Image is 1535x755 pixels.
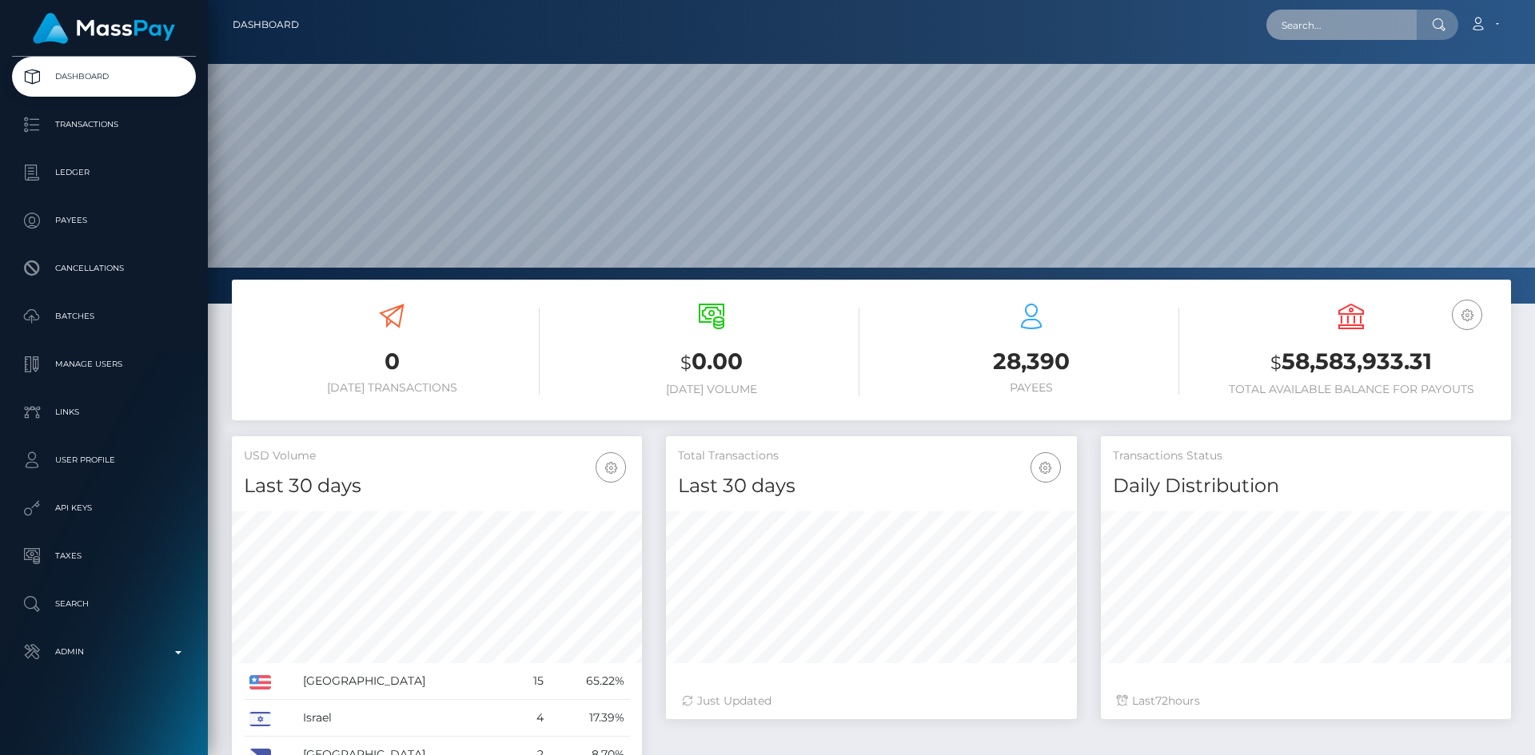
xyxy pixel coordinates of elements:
[233,8,299,42] a: Dashboard
[12,392,196,432] a: Links
[18,65,189,89] p: Dashboard
[1270,352,1282,374] small: $
[244,472,630,500] h4: Last 30 days
[12,105,196,145] a: Transactions
[18,209,189,232] p: Payees
[564,346,859,379] h3: 0.00
[682,693,1060,709] div: Just Updated
[18,304,189,328] p: Batches
[18,448,189,472] p: User Profile
[18,256,189,280] p: Cancellations
[249,712,271,726] img: IL.png
[1155,693,1168,708] span: 72
[18,640,189,664] p: Admin
[249,675,271,689] img: US.png
[12,488,196,528] a: API Keys
[678,448,1064,464] h5: Total Transactions
[549,663,630,700] td: 65.22%
[18,496,189,520] p: API Keys
[1113,472,1499,500] h4: Daily Distribution
[883,346,1179,377] h3: 28,390
[12,536,196,576] a: Taxes
[18,161,189,185] p: Ledger
[549,700,630,737] td: 17.39%
[12,57,196,97] a: Dashboard
[18,113,189,137] p: Transactions
[1203,346,1499,379] h3: 58,583,933.31
[18,352,189,376] p: Manage Users
[244,448,630,464] h5: USD Volume
[12,632,196,672] a: Admin
[680,352,692,374] small: $
[12,153,196,193] a: Ledger
[297,700,515,737] td: Israel
[12,201,196,240] a: Payees
[12,344,196,384] a: Manage Users
[514,663,549,700] td: 15
[12,584,196,624] a: Search
[33,13,175,44] img: MassPay Logo
[883,381,1179,395] h6: Payees
[1113,448,1499,464] h5: Transactions Status
[1117,693,1495,709] div: Last hours
[12,296,196,336] a: Batches
[297,663,515,700] td: [GEOGRAPHIC_DATA]
[678,472,1064,500] h4: Last 30 days
[1203,383,1499,396] h6: Total Available Balance for Payouts
[514,700,549,737] td: 4
[18,592,189,616] p: Search
[18,544,189,568] p: Taxes
[12,248,196,288] a: Cancellations
[1266,10,1417,40] input: Search...
[18,400,189,424] p: Links
[244,381,540,395] h6: [DATE] Transactions
[564,383,859,396] h6: [DATE] Volume
[244,346,540,377] h3: 0
[12,440,196,480] a: User Profile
